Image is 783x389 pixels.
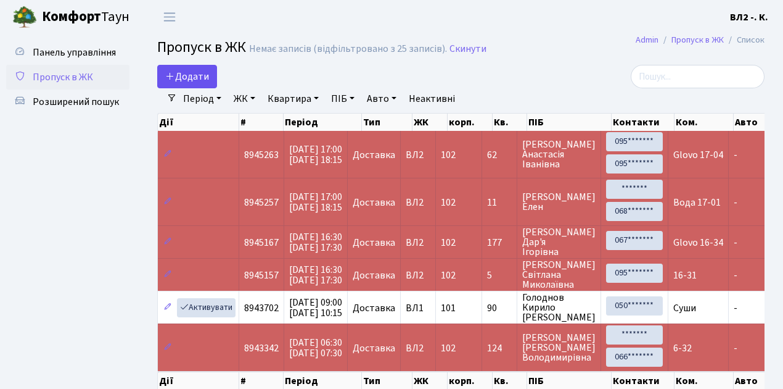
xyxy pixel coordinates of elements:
span: 177 [487,238,512,248]
span: 102 [441,341,456,355]
span: ВЛ2 [406,198,430,207]
span: Пропуск в ЖК [157,36,246,58]
b: ВЛ2 -. К. [730,10,768,24]
span: 102 [441,236,456,249]
th: Дії [158,114,239,131]
span: [DATE] 16:30 [DATE] 17:30 [289,230,342,254]
span: ВЛ1 [406,303,430,313]
span: [PERSON_NAME] [PERSON_NAME] Володимирівна [522,333,596,362]
span: [DATE] 17:00 [DATE] 18:15 [289,190,342,214]
th: корп. [448,114,493,131]
span: 124 [487,343,512,353]
span: Доставка [353,303,395,313]
img: logo.png [12,5,37,30]
span: [DATE] 06:30 [DATE] 07:30 [289,336,342,360]
span: Доставка [353,198,395,207]
button: Переключити навігацію [154,7,185,27]
span: Glovo 17-04 [673,148,723,162]
span: Розширений пошук [33,95,119,109]
span: Панель управління [33,46,116,59]
span: [PERSON_NAME] Анастасія Іванівна [522,140,596,169]
span: 8945157 [244,269,279,282]
span: 6-32 [673,341,692,355]
a: Квартира [263,88,324,109]
span: 8945167 [244,236,279,249]
a: Додати [157,65,217,88]
span: - [734,269,737,282]
a: Пропуск в ЖК [6,65,129,90]
nav: breadcrumb [617,27,783,53]
span: - [734,341,737,355]
th: Контакти [612,114,674,131]
span: - [734,301,737,315]
span: 62 [487,150,512,160]
span: - [734,236,737,249]
span: 90 [487,303,512,313]
span: Доставка [353,343,395,353]
span: Голоднов Кирило [PERSON_NAME] [522,293,596,322]
a: Пропуск в ЖК [671,33,724,46]
span: [DATE] 17:00 [DATE] 18:15 [289,143,342,167]
span: [PERSON_NAME] Дар'я Ігорівна [522,227,596,257]
span: Доставка [353,238,395,248]
span: 8943702 [244,301,279,315]
span: ВЛ2 [406,270,430,280]
span: - [734,196,737,209]
a: Період [178,88,226,109]
a: ВЛ2 -. К. [730,10,768,25]
th: Період [284,114,362,131]
th: ПІБ [527,114,612,131]
span: [PERSON_NAME] Світлана Миколаївна [522,260,596,290]
span: 11 [487,198,512,207]
a: Розширений пошук [6,90,129,114]
th: ЖК [412,114,448,131]
span: 8943342 [244,341,279,355]
span: [DATE] 16:30 [DATE] 17:30 [289,263,342,287]
li: Список [724,33,765,47]
span: 102 [441,196,456,209]
span: ВЛ2 [406,343,430,353]
span: 8945263 [244,148,279,162]
span: 101 [441,301,456,315]
span: [DATE] 09:00 [DATE] 10:15 [289,296,342,320]
th: # [239,114,284,131]
span: Пропуск в ЖК [33,70,93,84]
a: Скинути [449,43,486,55]
a: Неактивні [404,88,460,109]
span: Суши [673,301,696,315]
span: Доставка [353,270,395,280]
span: 102 [441,269,456,282]
span: Доставка [353,150,395,160]
span: Додати [165,70,209,83]
span: ВЛ2 [406,150,430,160]
th: Кв. [493,114,527,131]
span: Glovo 16-34 [673,236,723,249]
th: Ком. [674,114,733,131]
a: ПІБ [326,88,359,109]
a: Панель управління [6,40,129,65]
th: Тип [362,114,412,131]
span: 102 [441,148,456,162]
a: Admin [636,33,658,46]
input: Пошук... [631,65,765,88]
span: [PERSON_NAME] Елен [522,192,596,212]
div: Немає записів (відфільтровано з 25 записів). [249,43,447,55]
span: - [734,148,737,162]
b: Комфорт [42,7,101,27]
span: 8945257 [244,196,279,209]
th: Авто [734,114,775,131]
a: Авто [362,88,401,109]
span: 5 [487,270,512,280]
a: Активувати [177,298,236,317]
a: ЖК [229,88,260,109]
span: ВЛ2 [406,238,430,248]
span: Вода 17-01 [673,196,721,209]
span: Таун [42,7,129,28]
span: 16-31 [673,269,697,282]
